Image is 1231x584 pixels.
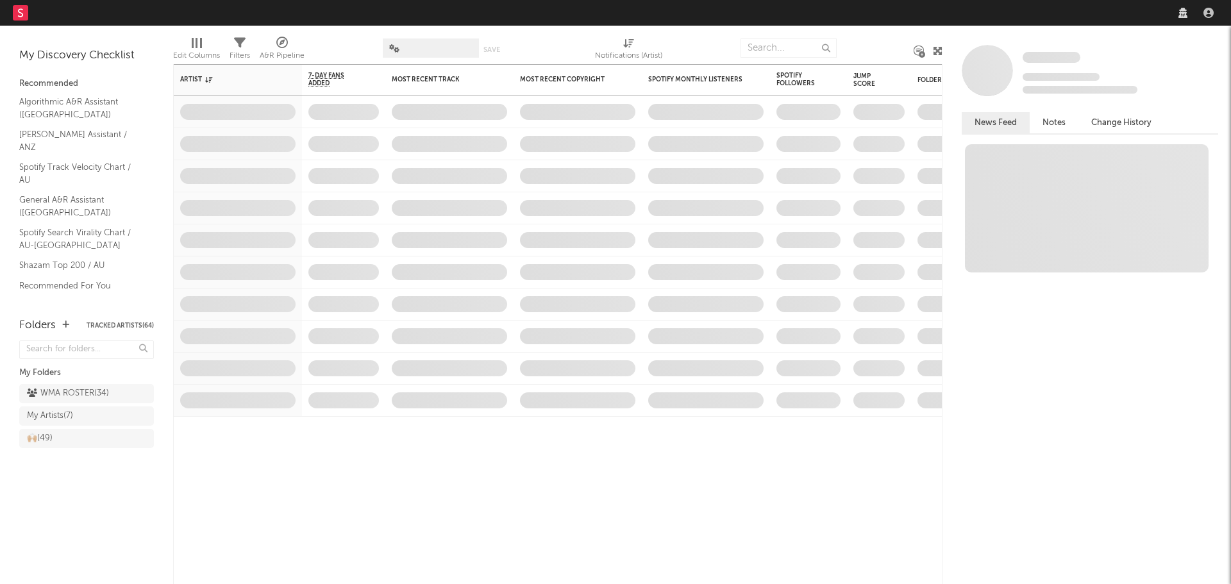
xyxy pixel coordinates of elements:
div: A&R Pipeline [260,32,305,69]
div: Edit Columns [173,32,220,69]
a: Some Artist [1023,51,1080,64]
a: 🙌🏼(49) [19,429,154,448]
button: Change History [1078,112,1164,133]
button: Filter by Jump Score [892,74,905,87]
div: Spotify Followers [776,72,821,87]
span: Some Artist [1023,52,1080,63]
button: Tracked Artists(64) [87,322,154,329]
div: Most Recent Track [392,76,488,83]
div: Filters [230,48,250,63]
button: Save [483,46,500,53]
div: 🙌🏼 ( 49 ) [27,431,53,446]
div: WMA ROSTER ( 34 ) [27,386,109,401]
div: My Artists ( 7 ) [27,408,73,424]
a: Spotify Track Velocity Chart / AU [19,160,141,187]
span: 7-Day Fans Added [308,72,360,87]
button: Filter by Spotify Followers [828,73,841,86]
div: My Folders [19,365,154,381]
div: Most Recent Copyright [520,76,616,83]
div: Notifications (Artist) [595,32,662,69]
div: Edit Columns [173,48,220,63]
a: Shazam Top 200 / AU [19,258,141,272]
input: Search for folders... [19,340,154,359]
a: WMA ROSTER(34) [19,384,154,403]
a: [PERSON_NAME] Assistant / ANZ [19,128,141,154]
button: Filter by Artist [283,73,296,86]
span: Tracking Since: [DATE] [1023,73,1100,81]
input: Search... [741,38,837,58]
div: Folders [917,76,1014,84]
button: Filter by 7-Day Fans Added [366,73,379,86]
a: Spotify Search Virality Chart / AU-[GEOGRAPHIC_DATA] [19,226,141,252]
a: Algorithmic A&R Assistant ([GEOGRAPHIC_DATA]) [19,95,141,121]
div: Folders [19,318,56,333]
a: General A&R Assistant ([GEOGRAPHIC_DATA]) [19,193,141,219]
a: My Artists(7) [19,406,154,426]
button: Filter by Most Recent Copyright [623,73,635,86]
div: Spotify Monthly Listeners [648,76,744,83]
span: 0 fans last week [1023,86,1137,94]
button: Notes [1030,112,1078,133]
div: Filters [230,32,250,69]
a: Recommended For You [19,279,141,293]
div: Jump Score [853,72,885,88]
div: Recommended [19,76,154,92]
button: Filter by Most Recent Track [494,73,507,86]
button: Filter by Spotify Monthly Listeners [751,73,764,86]
div: Artist [180,76,276,83]
div: Notifications (Artist) [595,48,662,63]
div: A&R Pipeline [260,48,305,63]
div: My Discovery Checklist [19,48,154,63]
button: News Feed [962,112,1030,133]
